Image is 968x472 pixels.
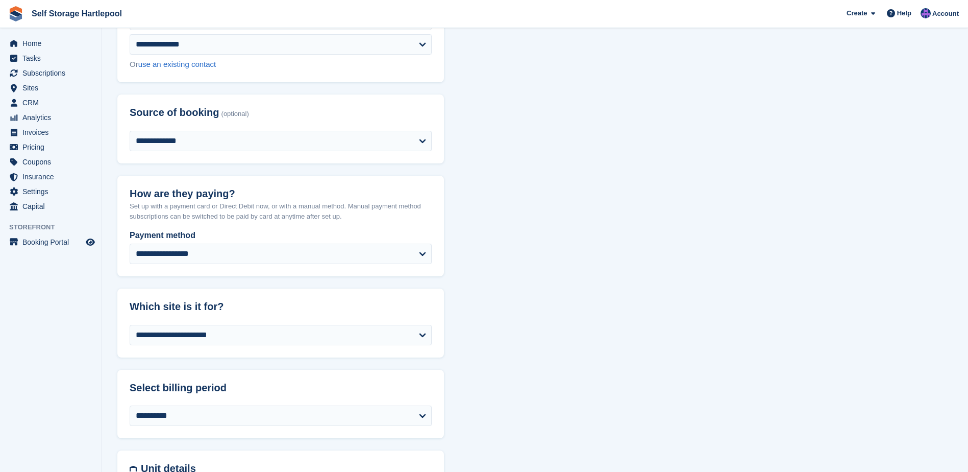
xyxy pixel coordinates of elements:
[22,36,84,51] span: Home
[22,66,84,80] span: Subscriptions
[130,107,219,119] span: Source of booking
[921,8,931,18] img: Sean Wood
[130,301,432,313] h2: Which site is it for?
[847,8,867,18] span: Create
[5,36,96,51] a: menu
[5,51,96,65] a: menu
[130,201,432,221] p: Set up with a payment card or Direct Debit now, or with a manual method. Manual payment method su...
[130,188,432,200] h2: How are they paying?
[5,155,96,169] a: menu
[5,199,96,214] a: menu
[130,382,432,394] h2: Select billing period
[5,184,96,199] a: menu
[22,96,84,110] span: CRM
[5,110,96,125] a: menu
[897,8,911,18] span: Help
[138,60,216,68] a: use an existing contact
[5,125,96,139] a: menu
[22,51,84,65] span: Tasks
[5,96,96,110] a: menu
[22,110,84,125] span: Analytics
[130,229,432,242] label: Payment method
[22,199,84,214] span: Capital
[5,81,96,95] a: menu
[84,236,96,248] a: Preview store
[130,59,432,70] div: Or
[9,222,102,232] span: Storefront
[22,184,84,199] span: Settings
[28,5,126,22] a: Self Storage Hartlepool
[932,9,959,19] span: Account
[8,6,23,21] img: stora-icon-8386f47178a22dfd0bd8f6a31ec36ba5ce8667c1dd55bd0f319d3a0aa187defe.svg
[22,125,84,139] span: Invoices
[22,155,84,169] span: Coupons
[5,170,96,184] a: menu
[22,235,84,249] span: Booking Portal
[22,140,84,154] span: Pricing
[5,235,96,249] a: menu
[5,140,96,154] a: menu
[22,81,84,95] span: Sites
[22,170,84,184] span: Insurance
[5,66,96,80] a: menu
[221,110,249,118] span: (optional)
